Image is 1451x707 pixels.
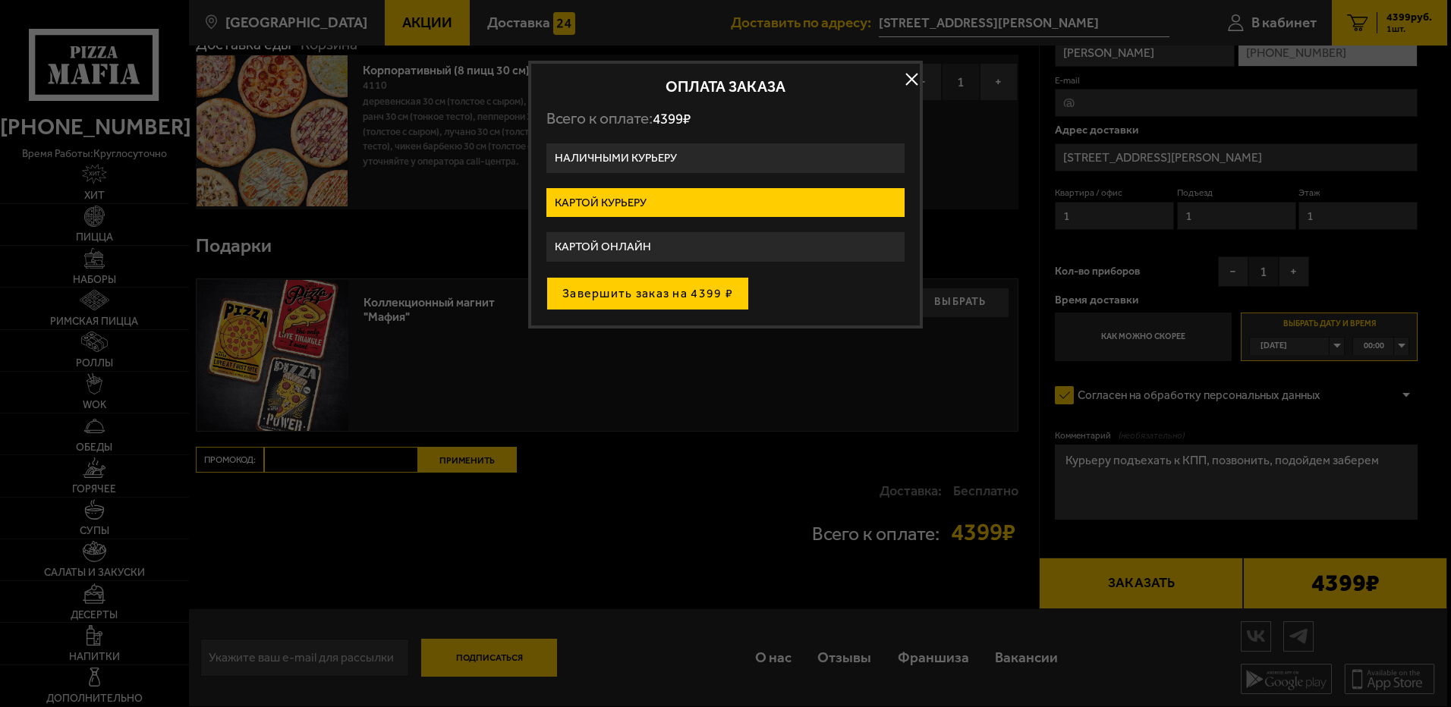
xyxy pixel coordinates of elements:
button: Завершить заказ на 4399 ₽ [546,277,749,310]
label: Картой курьеру [546,188,905,218]
label: Наличными курьеру [546,143,905,173]
span: 4399 ₽ [653,110,691,127]
h2: Оплата заказа [546,79,905,94]
p: Всего к оплате: [546,109,905,128]
label: Картой онлайн [546,232,905,262]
